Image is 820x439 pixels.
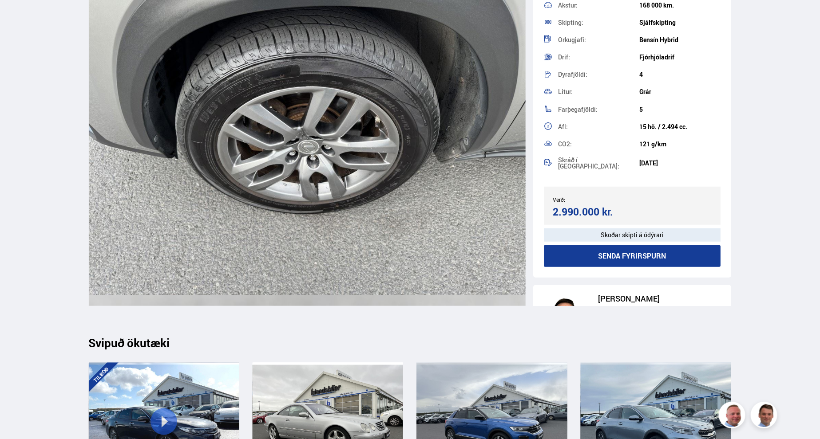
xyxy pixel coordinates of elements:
button: Opna LiveChat spjallviðmót [7,4,34,30]
div: 168 000 km. [639,1,721,8]
img: nhp88E3Fdnt1Opn2.png [541,293,589,346]
div: Dyrafjöldi: [558,71,639,78]
button: Senda fyrirspurn [544,245,721,267]
div: Skráð í [GEOGRAPHIC_DATA]: [558,157,639,169]
div: Skipting: [558,19,639,25]
div: Fjórhjóladrif [639,54,721,61]
div: Akstur: [558,2,639,8]
div: CO2: [558,141,639,147]
div: Afl: [558,123,639,129]
div: Farþegafjöldi: [558,106,639,112]
div: [DATE] [639,159,721,166]
div: Svipuð ökutæki [89,336,732,349]
div: 2.990.000 kr. [553,205,630,217]
div: Litur: [558,89,639,95]
div: 15 hö. / 2.494 cc. [639,123,721,130]
div: Skoðar skipti á ódýrari [544,228,721,241]
div: Bensín Hybrid [639,36,721,43]
div: Verð: [553,196,632,203]
img: FbJEzSuNWCJXmdc-.webp [752,403,779,430]
div: Grár [639,88,721,95]
img: siFngHWaQ9KaOqBr.png [720,403,747,430]
div: Orkugjafi: [558,36,639,43]
div: 5 [639,106,721,113]
div: [PERSON_NAME] [598,294,710,303]
div: Sölustjóri [598,303,710,315]
div: 121 g/km [639,141,721,148]
div: 4 [639,71,721,78]
div: Sjálfskipting [639,19,721,26]
div: Drif: [558,54,639,60]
